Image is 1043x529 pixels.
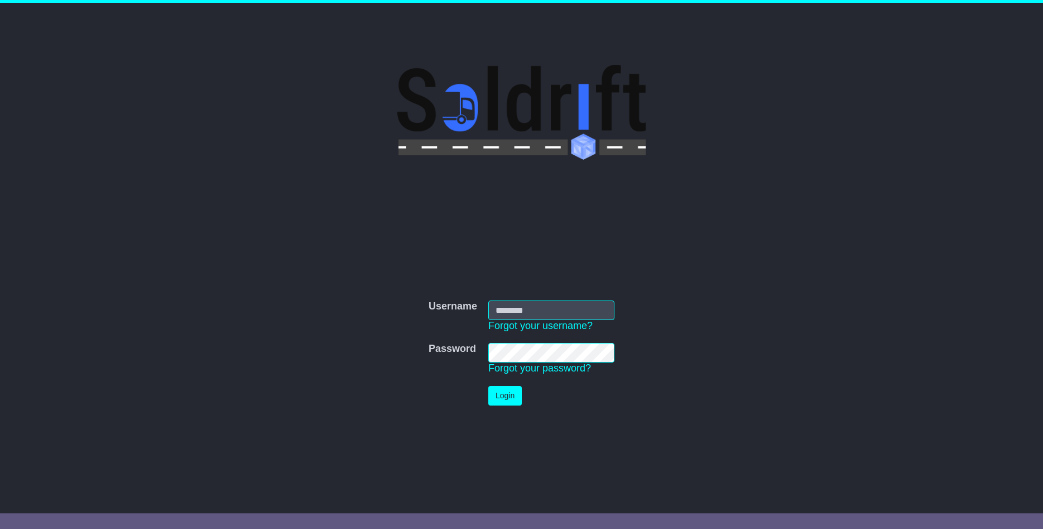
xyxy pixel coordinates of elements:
label: Password [429,343,476,355]
a: Forgot your password? [488,363,591,374]
label: Username [429,301,477,313]
img: Soldrift Pty Ltd [397,65,646,160]
button: Login [488,386,522,406]
a: Forgot your username? [488,320,593,331]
